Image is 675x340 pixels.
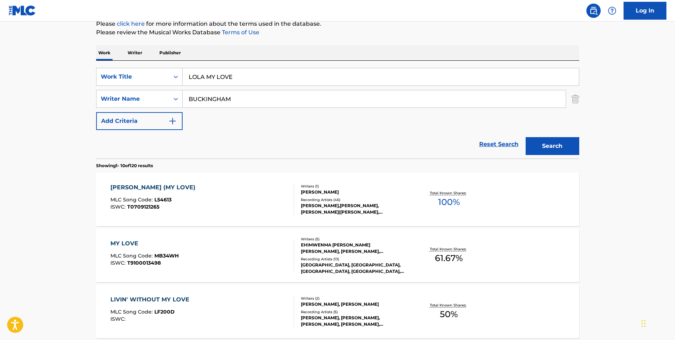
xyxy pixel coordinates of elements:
span: T9100013498 [127,260,161,266]
form: Search Form [96,68,579,159]
p: Total Known Shares: [430,190,468,196]
div: Writers ( 5 ) [301,236,409,242]
div: MY LOVE [110,239,179,248]
span: ISWC : [110,260,127,266]
a: MY LOVEMLC Song Code:MB34WHISWC:T9100013498Writers (5)EHIMWENMA [PERSON_NAME] [PERSON_NAME], [PER... [96,229,579,282]
a: LIVIN' WITHOUT MY LOVEMLC Song Code:LF200DISWC:Writers (2)[PERSON_NAME], [PERSON_NAME]Recording A... [96,285,579,338]
span: ISWC : [110,316,127,322]
div: EHIMWENMA [PERSON_NAME] [PERSON_NAME], [PERSON_NAME], [PERSON_NAME] [PERSON_NAME], [PERSON_NAME] [301,242,409,255]
img: Delete Criterion [571,90,579,108]
img: MLC Logo [9,5,36,16]
span: T0709121265 [127,204,159,210]
div: Recording Artists ( 46 ) [301,197,409,202]
p: Writer [125,45,144,60]
img: search [589,6,598,15]
div: Help [605,4,619,18]
div: [PERSON_NAME], [PERSON_NAME] [301,301,409,307]
p: Showing 1 - 10 of 120 results [96,162,153,169]
span: 50 % [440,308,458,321]
span: L54613 [154,196,172,203]
img: help [608,6,616,15]
button: Search [526,137,579,155]
a: Terms of Use [220,29,259,36]
div: Writers ( 2 ) [301,296,409,301]
span: MLC Song Code : [110,309,154,315]
div: [PERSON_NAME], [PERSON_NAME], [PERSON_NAME], [PERSON_NAME], [PERSON_NAME] [301,315,409,327]
iframe: Chat Widget [639,306,675,340]
div: Writer Name [101,95,165,103]
a: Log In [624,2,666,20]
p: Please review the Musical Works Database [96,28,579,37]
a: Reset Search [476,136,522,152]
span: ISWC : [110,204,127,210]
p: Publisher [157,45,183,60]
div: [PERSON_NAME] (MY LOVE) [110,183,199,192]
span: 100 % [438,196,460,209]
div: [PERSON_NAME] [301,189,409,195]
a: [PERSON_NAME] (MY LOVE)MLC Song Code:L54613ISWC:T0709121265Writers (1)[PERSON_NAME]Recording Arti... [96,172,579,226]
p: Please for more information about the terms used in the database. [96,20,579,28]
div: [GEOGRAPHIC_DATA], [GEOGRAPHIC_DATA], [GEOGRAPHIC_DATA], [GEOGRAPHIC_DATA], [GEOGRAPHIC_DATA] [301,262,409,275]
img: 9d2ae6d4665cec9f34b9.svg [168,117,177,125]
div: Drag [641,313,646,334]
span: MLC Song Code : [110,252,154,259]
div: Work Title [101,72,165,81]
div: [PERSON_NAME],[PERSON_NAME], [PERSON_NAME]|[PERSON_NAME], [PERSON_NAME] & [PERSON_NAME], [PERSON_... [301,202,409,215]
span: MLC Song Code : [110,196,154,203]
span: LF200D [154,309,175,315]
div: Writers ( 1 ) [301,184,409,189]
a: Public Search [586,4,601,18]
div: LIVIN' WITHOUT MY LOVE [110,295,193,304]
a: click here [117,20,145,27]
p: Work [96,45,113,60]
span: 61.67 % [435,252,463,265]
span: MB34WH [154,252,179,259]
div: Recording Artists ( 5 ) [301,309,409,315]
p: Total Known Shares: [430,246,468,252]
p: Total Known Shares: [430,302,468,308]
div: Recording Artists ( 13 ) [301,256,409,262]
button: Add Criteria [96,112,183,130]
